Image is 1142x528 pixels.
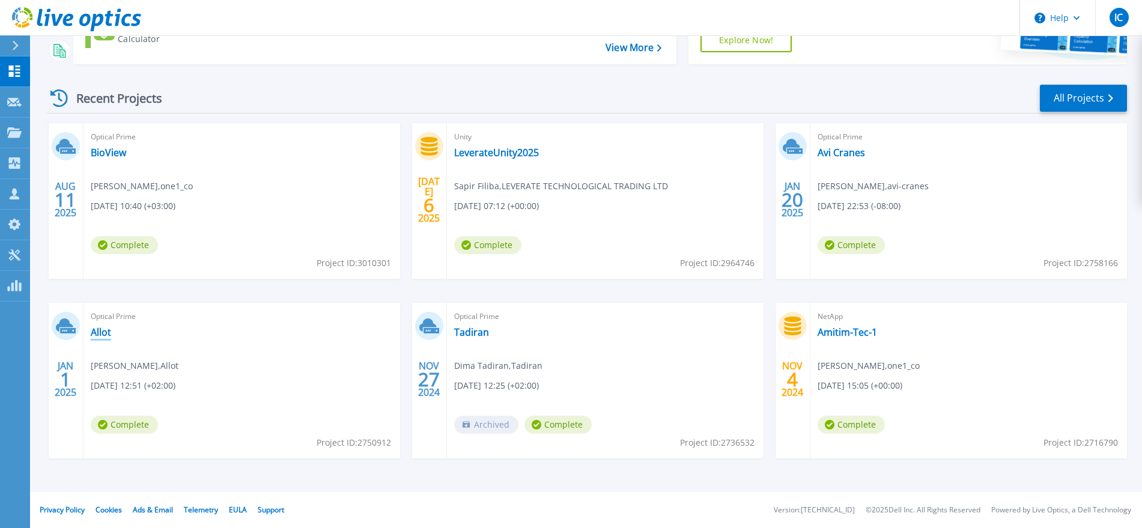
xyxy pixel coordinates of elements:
[91,130,393,144] span: Optical Prime
[258,505,284,515] a: Support
[866,506,980,514] li: © 2025 Dell Inc. All Rights Reserved
[454,416,518,434] span: Archived
[818,130,1120,144] span: Optical Prime
[818,310,1120,323] span: NetApp
[46,83,178,113] div: Recent Projects
[454,147,539,159] a: LeverateUnity2025
[317,436,391,449] span: Project ID: 2750912
[818,359,920,372] span: [PERSON_NAME] , one1_co
[1040,85,1127,112] a: All Projects
[818,416,885,434] span: Complete
[91,326,111,338] a: Allot
[1043,436,1118,449] span: Project ID: 2716790
[229,505,247,515] a: EULA
[424,200,434,210] span: 6
[991,506,1131,514] li: Powered by Live Optics, a Dell Technology
[454,326,489,338] a: Tadiran
[418,357,440,401] div: NOV 2024
[454,236,521,254] span: Complete
[818,199,901,213] span: [DATE] 22:53 (-08:00)
[1043,256,1118,270] span: Project ID: 2758166
[91,310,393,323] span: Optical Prime
[96,505,122,515] a: Cookies
[454,310,756,323] span: Optical Prime
[91,379,175,392] span: [DATE] 12:51 (+02:00)
[680,256,755,270] span: Project ID: 2964746
[818,379,902,392] span: [DATE] 15:05 (+00:00)
[317,256,391,270] span: Project ID: 3010301
[40,505,85,515] a: Privacy Policy
[418,178,440,222] div: [DATE] 2025
[818,236,885,254] span: Complete
[818,147,865,159] a: Avi Cranes
[184,505,218,515] a: Telemetry
[418,374,440,384] span: 27
[91,416,158,434] span: Complete
[133,505,173,515] a: Ads & Email
[1114,13,1123,22] span: IC
[782,195,803,205] span: 20
[91,180,193,193] span: [PERSON_NAME] , one1_co
[55,195,76,205] span: 11
[54,178,77,222] div: AUG 2025
[700,28,792,52] a: Explore Now!
[454,359,542,372] span: Dima Tadiran , Tadiran
[818,180,929,193] span: [PERSON_NAME] , avi-cranes
[454,199,539,213] span: [DATE] 07:12 (+00:00)
[91,147,126,159] a: BioView
[54,357,77,401] div: JAN 2025
[91,359,178,372] span: [PERSON_NAME] , Allot
[524,416,592,434] span: Complete
[781,357,804,401] div: NOV 2024
[454,130,756,144] span: Unity
[91,199,175,213] span: [DATE] 10:40 (+03:00)
[787,374,798,384] span: 4
[606,42,661,53] a: View More
[454,379,539,392] span: [DATE] 12:25 (+02:00)
[774,506,855,514] li: Version: [TECHNICAL_ID]
[781,178,804,222] div: JAN 2025
[91,236,158,254] span: Complete
[60,374,71,384] span: 1
[680,436,755,449] span: Project ID: 2736532
[818,326,877,338] a: Amitim-Tec-1
[454,180,668,193] span: Sapir Filiba , LEVERATE TECHNOLOGICAL TRADING LTD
